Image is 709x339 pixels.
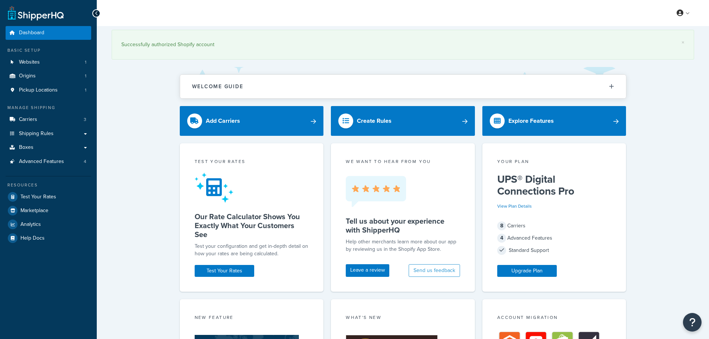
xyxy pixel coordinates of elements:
li: Carriers [6,113,91,127]
div: Explore Features [508,116,554,126]
span: 3 [84,116,86,123]
div: Advanced Features [497,233,611,243]
li: Origins [6,69,91,83]
a: Boxes [6,141,91,154]
span: Marketplace [20,208,48,214]
h5: Tell us about your experience with ShipperHQ [346,217,460,234]
h5: UPS® Digital Connections Pro [497,173,611,197]
span: Boxes [19,144,33,151]
div: Your Plan [497,158,611,167]
a: Websites1 [6,55,91,69]
a: Advanced Features4 [6,155,91,169]
li: Websites [6,55,91,69]
a: Add Carriers [180,106,324,136]
a: × [681,39,684,45]
a: Leave a review [346,264,389,277]
span: Help Docs [20,235,45,242]
h2: Welcome Guide [192,84,243,89]
div: Test your configuration and get in-depth detail on how your rates are being calculated. [195,243,309,258]
li: Pickup Locations [6,83,91,97]
span: 1 [85,59,86,65]
div: New Feature [195,314,309,323]
li: Advanced Features [6,155,91,169]
div: Basic Setup [6,47,91,54]
span: Shipping Rules [19,131,54,137]
button: Open Resource Center [683,313,702,332]
span: Analytics [20,221,41,228]
p: Help other merchants learn more about our app by reviewing us in the Shopify App Store. [346,238,460,253]
span: 4 [84,159,86,165]
div: Carriers [497,221,611,231]
a: Test Your Rates [195,265,254,277]
div: What's New [346,314,460,323]
span: Carriers [19,116,37,123]
span: Dashboard [19,30,44,36]
div: Standard Support [497,245,611,256]
a: Marketplace [6,204,91,217]
a: Create Rules [331,106,475,136]
div: Account Migration [497,314,611,323]
div: Manage Shipping [6,105,91,111]
a: Shipping Rules [6,127,91,141]
span: Advanced Features [19,159,64,165]
a: Analytics [6,218,91,231]
a: Explore Features [482,106,626,136]
a: Carriers3 [6,113,91,127]
p: we want to hear from you [346,158,460,165]
div: Successfully authorized Shopify account [121,39,684,50]
button: Welcome Guide [180,75,626,98]
a: Origins1 [6,69,91,83]
a: Dashboard [6,26,91,40]
div: Test your rates [195,158,309,167]
span: Websites [19,59,40,65]
a: Help Docs [6,231,91,245]
span: 8 [497,221,506,230]
span: 1 [85,87,86,93]
a: Upgrade Plan [497,265,557,277]
span: 1 [85,73,86,79]
a: Test Your Rates [6,190,91,204]
button: Send us feedback [409,264,460,277]
a: Pickup Locations1 [6,83,91,97]
div: Create Rules [357,116,392,126]
div: Resources [6,182,91,188]
span: Origins [19,73,36,79]
h5: Our Rate Calculator Shows You Exactly What Your Customers See [195,212,309,239]
div: Add Carriers [206,116,240,126]
span: 4 [497,234,506,243]
span: Pickup Locations [19,87,58,93]
span: Test Your Rates [20,194,56,200]
a: View Plan Details [497,203,532,210]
